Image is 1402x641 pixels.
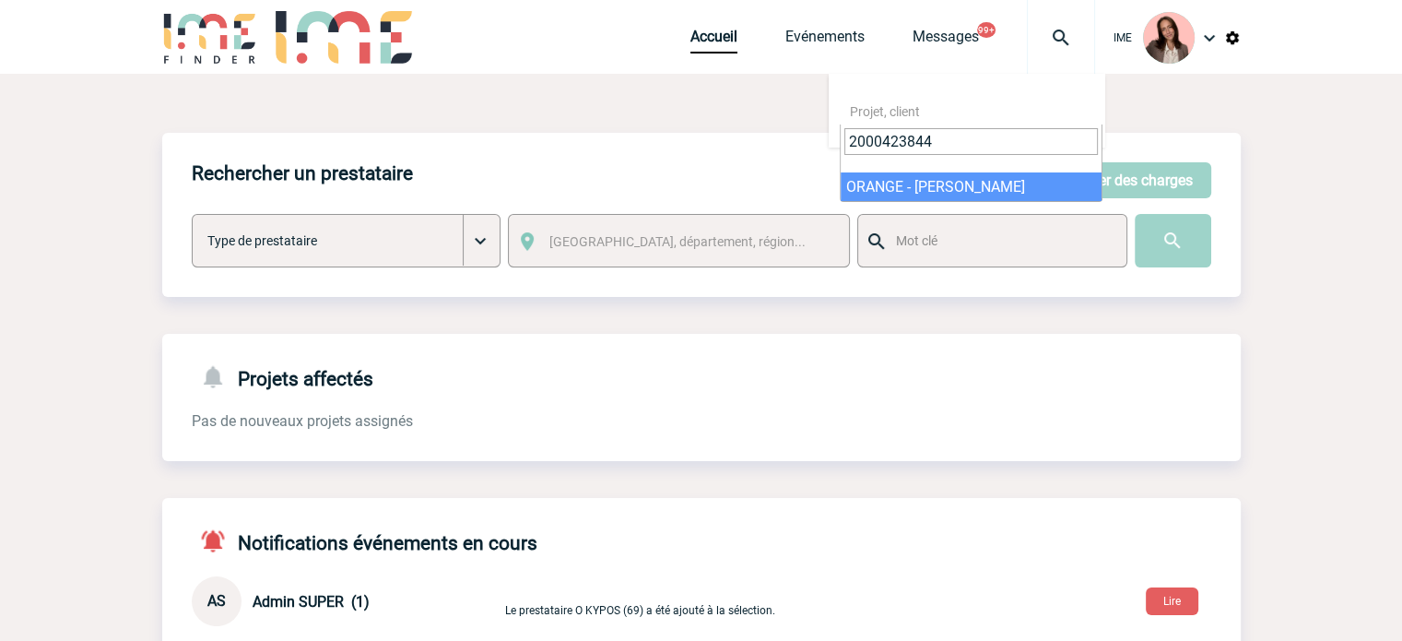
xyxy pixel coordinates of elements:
[192,363,373,390] h4: Projets affectés
[1131,591,1213,609] a: Lire
[1146,588,1198,615] button: Lire
[1143,12,1195,64] img: 94396-3.png
[192,576,501,626] div: Conversation privée : Client - Agence
[199,528,238,554] img: notifications-active-24-px-r.png
[192,528,537,554] h4: Notifications événements en cours
[192,591,938,609] a: AS Admin SUPER (1) Le prestataire O KYPOS (69) a été ajouté à la sélection.
[977,22,996,38] button: 99+
[1113,31,1132,44] span: IME
[199,363,238,390] img: notifications-24-px-g.png
[192,412,413,430] span: Pas de nouveaux projets assignés
[549,234,806,249] span: [GEOGRAPHIC_DATA], département, région...
[913,28,979,53] a: Messages
[192,162,413,184] h4: Rechercher un prestataire
[690,28,737,53] a: Accueil
[505,587,938,617] p: Le prestataire O KYPOS (69) a été ajouté à la sélection.
[850,104,920,119] span: Projet, client
[253,593,370,611] span: Admin SUPER (1)
[1135,214,1211,267] input: Submit
[785,28,865,53] a: Evénements
[891,229,1110,253] input: Mot clé
[162,11,258,64] img: IME-Finder
[207,592,226,610] span: AS
[841,172,1102,201] li: ORANGE - [PERSON_NAME]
